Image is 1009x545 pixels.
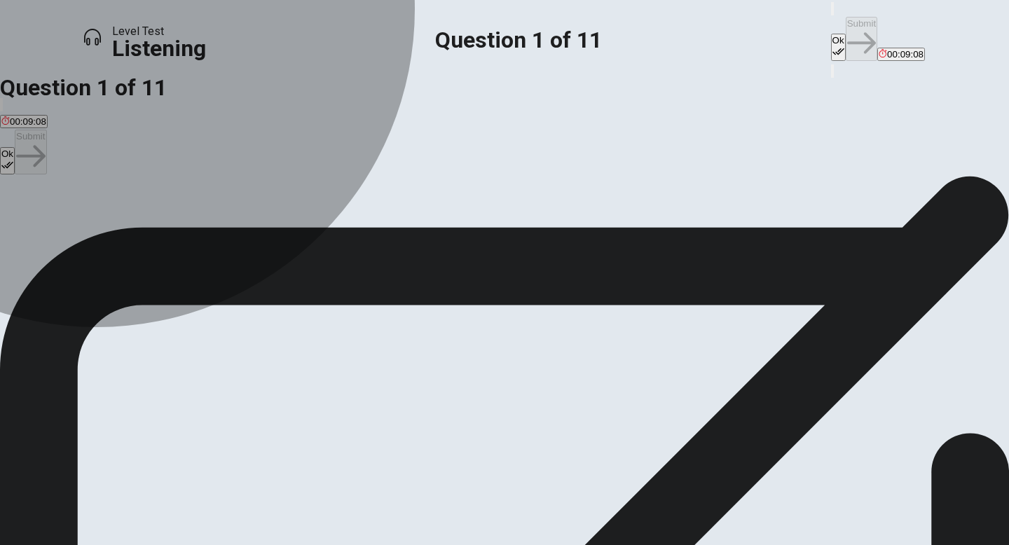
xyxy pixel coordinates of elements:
[887,49,924,60] span: 00:09:08
[10,116,46,127] span: 00:09:08
[435,32,602,48] h1: Question 1 of 11
[112,23,206,40] span: Level Test
[112,40,206,57] h1: Listening
[15,130,46,174] button: Submit
[831,34,846,61] button: Ok
[846,17,877,61] button: Submit
[877,48,925,61] button: 00:09:08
